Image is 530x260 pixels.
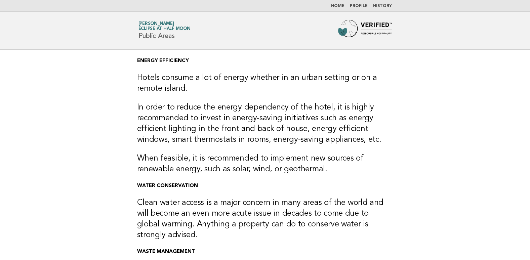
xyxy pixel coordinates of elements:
h3: Hotels consume a lot of energy whether in an urban setting or on a remote island. [137,73,393,94]
strong: WASTE MANAGEMENT [137,249,195,254]
strong: ENERGY EFFICIENCY [137,58,189,63]
img: Forbes Travel Guide [338,20,392,41]
a: Home [331,4,344,8]
strong: WATER CONSERVATION [137,183,198,188]
a: Profile [350,4,368,8]
a: History [373,4,392,8]
h1: Public Areas [138,22,191,39]
h3: Clean water access is a major concern in many areas of the world and will become an even more acu... [137,198,393,241]
h3: In order to reduce the energy dependency of the hotel, it is highly recommended to invest in ener... [137,102,393,145]
span: Eclipse at Half Moon [138,27,191,31]
h3: When feasible, it is recommended to implement new sources of renewable energy, such as solar, win... [137,153,393,175]
a: [PERSON_NAME]Eclipse at Half Moon [138,21,191,31]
